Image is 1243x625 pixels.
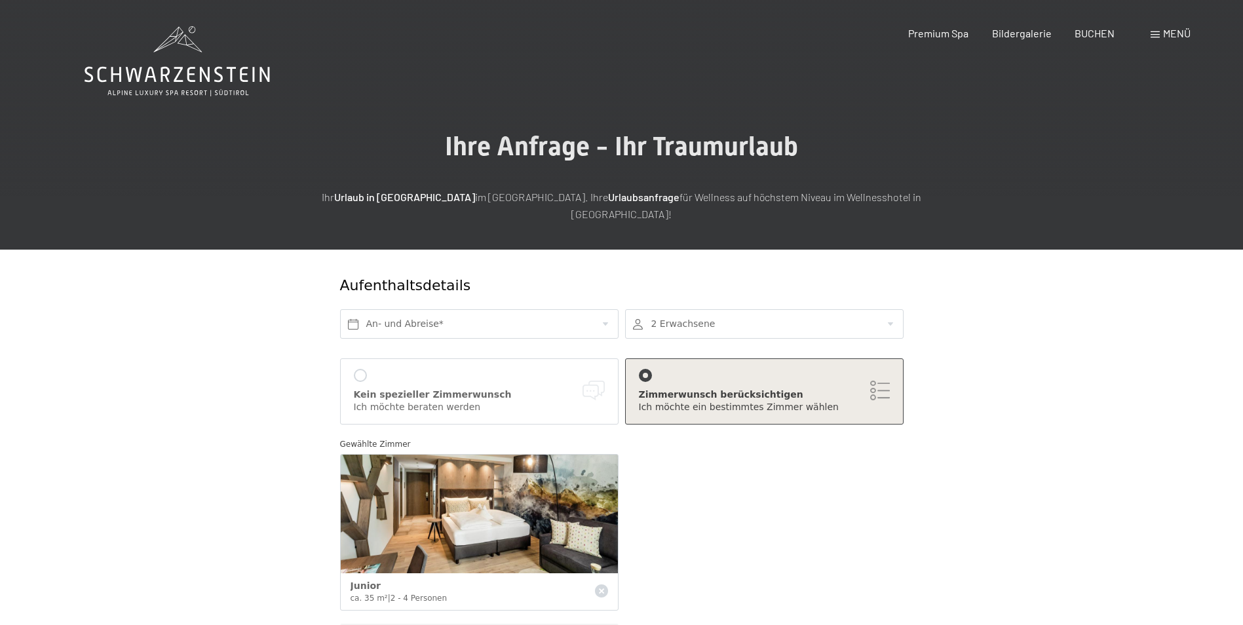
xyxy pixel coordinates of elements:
[334,191,475,203] strong: Urlaub in [GEOGRAPHIC_DATA]
[340,276,809,296] div: Aufenthaltsdetails
[294,189,949,222] p: Ihr im [GEOGRAPHIC_DATA]. Ihre für Wellness auf höchstem Niveau im Wellnesshotel in [GEOGRAPHIC_D...
[992,27,1052,39] a: Bildergalerie
[908,27,968,39] a: Premium Spa
[639,388,890,402] div: Zimmerwunsch berücksichtigen
[391,594,447,603] span: 2 - 4 Personen
[1163,27,1191,39] span: Menü
[354,388,605,402] div: Kein spezieller Zimmerwunsch
[445,131,798,162] span: Ihre Anfrage - Ihr Traumurlaub
[340,438,904,451] div: Gewählte Zimmer
[639,401,890,414] div: Ich möchte ein bestimmtes Zimmer wählen
[351,594,388,603] span: ca. 35 m²
[341,455,618,573] img: Junior
[1075,27,1115,39] a: BUCHEN
[388,594,391,603] span: |
[351,580,381,591] span: Junior
[608,191,679,203] strong: Urlaubsanfrage
[354,401,605,414] div: Ich möchte beraten werden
